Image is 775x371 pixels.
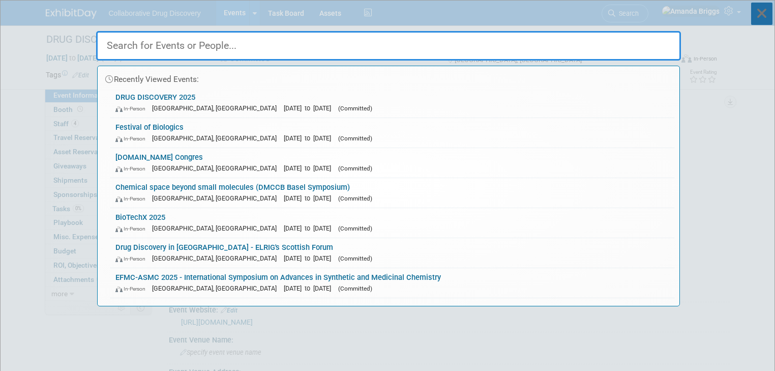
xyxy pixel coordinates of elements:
b: [DATE] [101,55,123,64]
span: [GEOGRAPHIC_DATA], [GEOGRAPHIC_DATA] [152,284,282,292]
span: [GEOGRAPHIC_DATA], [GEOGRAPHIC_DATA] [152,134,282,142]
li: The full agenda can be accessed here - [26,86,436,96]
span: [GEOGRAPHIC_DATA], [GEOGRAPHIC_DATA] [152,194,282,202]
span: (Committed) [338,165,372,172]
a: [DOMAIN_NAME] Congres In-Person [GEOGRAPHIC_DATA], [GEOGRAPHIC_DATA] [DATE] to [DATE] (Committed) [110,148,674,178]
span: In-Person [115,165,150,172]
span: [GEOGRAPHIC_DATA], [GEOGRAPHIC_DATA] [152,224,282,232]
a: ELRIG - DD25 - day 1 - Chemical biology and ‘omics for small molecules - technologies, developmen... [26,117,434,136]
span: [DATE] to [DATE] [284,194,336,202]
b: 12.40 - 12.45 [129,55,172,64]
span: [GEOGRAPHIC_DATA], [GEOGRAPHIC_DATA] [152,104,282,112]
a: EFMC-ASMC 2025 - International Symposium on Advances in Synthetic and Medicinal Chemistry In-Pers... [110,268,674,298]
span: (Committed) [338,135,372,142]
li: There will be AV support at site and we ask for your presentation slides to be prepared in 16:9 r... [26,106,436,137]
input: Search for Events or People... [96,31,681,61]
span: In-Person [115,135,150,142]
a: Chemical space beyond small molecules (DMCCB Basel Symposium) In-Person [GEOGRAPHIC_DATA], [GEOGR... [110,178,674,208]
span: [DATE] to [DATE] [284,284,336,292]
span: In-Person [115,255,150,262]
a: DRUG DISCOVERY 2025 In-Person [GEOGRAPHIC_DATA], [GEOGRAPHIC_DATA] [DATE] to [DATE] (Committed) [110,88,674,118]
div: Recently Viewed Events: [103,66,674,88]
span: [DATE] to [DATE] [284,164,336,172]
span: In-Person [115,105,150,112]
span: [GEOGRAPHIC_DATA], [GEOGRAPHIC_DATA] [152,254,282,262]
span: In-Person [115,195,150,202]
span: (Committed) [338,105,372,112]
span: In-Person [115,225,150,232]
span: (Committed) [338,285,372,292]
span: [DATE] to [DATE] [284,134,336,142]
li: Your Technology Spotlight presentation is scheduled for the following track – [26,24,436,45]
span: (Committed) [338,255,372,262]
li: Presentation timings – at – scheduled for 5 minutes, your slides will be preloaded on the show la... [26,55,436,75]
a: Festival of Biologics In-Person [GEOGRAPHIC_DATA], [GEOGRAPHIC_DATA] [DATE] to [DATE] (Committed) [110,118,674,148]
a: Event agenda - DD25 [156,87,224,95]
p: Please refer to the information below for your presentation details and additional information – [6,14,436,24]
span: [DATE] to [DATE] [284,224,336,232]
a: BioTechX 2025 In-Person [GEOGRAPHIC_DATA], [GEOGRAPHIC_DATA] [DATE] to [DATE] (Committed) [110,208,674,238]
span: [GEOGRAPHIC_DATA], [GEOGRAPHIC_DATA] [152,164,282,172]
span: (Committed) [338,225,372,232]
a: Drug Discovery in [GEOGRAPHIC_DATA] - ELRIG's Scottish Forum In-Person [GEOGRAPHIC_DATA], [GEOGRA... [110,238,674,268]
span: [DATE] to [DATE] [284,254,336,262]
span: (Committed) [338,195,372,202]
li: We have a very full programme so really appreciate you sending your slides by the deadline. [26,137,436,147]
b: [DATE]: [78,117,102,126]
span: In-Person [115,286,150,292]
p: Presentation details: [6,4,436,14]
span: [DATE] to [DATE] [284,104,336,112]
